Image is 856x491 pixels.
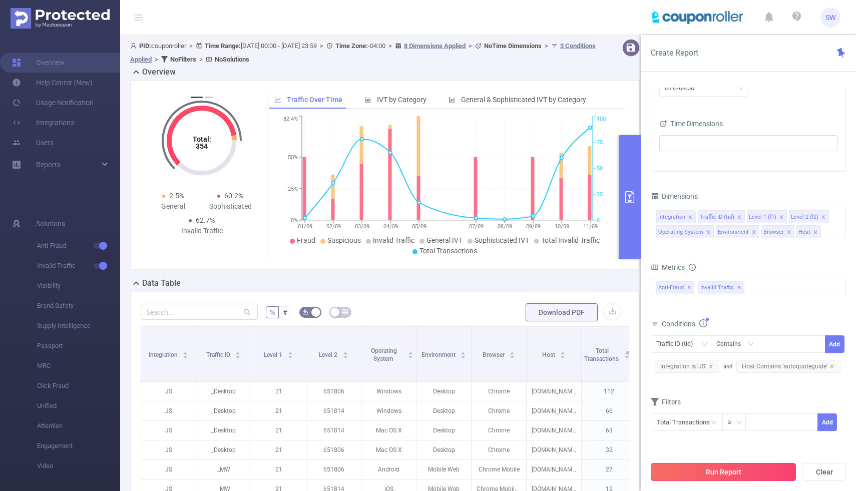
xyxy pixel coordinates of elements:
[149,351,179,358] span: Integration
[560,350,566,353] i: icon: caret-up
[287,350,293,356] div: Sort
[582,421,636,440] p: 63
[371,347,397,362] span: Operating System
[466,42,475,50] span: >
[789,210,829,223] li: Level 2 (l2)
[583,223,598,230] tspan: 11/09
[12,113,74,133] a: Integrations
[656,336,700,352] div: Traffic ID (tid)
[651,48,698,58] span: Create Report
[251,401,306,420] p: 21
[235,354,241,357] i: icon: caret-down
[283,308,287,316] span: #
[306,460,361,479] p: 651806
[825,335,844,353] button: Add
[803,463,846,481] button: Clear
[702,341,708,348] i: icon: down
[796,225,821,238] li: Host
[306,421,361,440] p: 651814
[751,230,756,236] i: icon: close
[483,351,506,358] span: Browser
[472,382,526,401] p: Chrome
[377,96,426,104] span: IVT by Category
[141,440,196,459] p: JS
[235,350,241,356] div: Sort
[416,460,471,479] p: Mobile Web
[813,230,818,236] i: icon: close
[723,363,844,370] span: and
[658,211,685,224] div: Integration
[728,414,738,430] div: ≥
[287,350,293,353] i: icon: caret-up
[527,401,581,420] p: [DOMAIN_NAME]
[749,211,776,224] div: Level 1 (l1)
[139,42,151,50] b: PID:
[335,42,368,50] b: Time Zone:
[662,320,707,328] span: Conditions
[472,421,526,440] p: Chrome
[373,236,414,244] span: Invalid Traffic
[12,133,54,153] a: Users
[196,216,215,224] span: 62.7%
[461,354,466,357] i: icon: caret-down
[472,440,526,459] p: Chrome
[183,354,188,357] i: icon: caret-down
[597,217,600,224] tspan: 0
[326,223,341,230] tspan: 02/09
[786,230,791,236] i: icon: close
[141,460,196,479] p: JS
[699,319,707,327] i: icon: info-circle
[142,277,181,289] h2: Data Table
[173,226,230,236] div: Invalid Traffic
[821,215,826,221] i: icon: close
[288,154,298,161] tspan: 50%
[597,191,603,198] tspan: 25
[510,354,515,357] i: icon: caret-down
[196,440,251,459] p: _Desktop
[342,309,348,315] i: icon: table
[170,56,196,63] b: No Filters
[510,350,515,353] i: icon: caret-up
[475,236,529,244] span: Sophisticated IVT
[205,97,213,98] button: 2
[526,223,541,230] tspan: 09/09
[584,347,620,362] span: Total Transactions
[361,460,416,479] p: Android
[383,223,398,230] tspan: 04/09
[408,350,413,353] i: icon: caret-up
[288,186,298,192] tspan: 25%
[416,440,471,459] p: Desktop
[597,165,603,172] tspan: 50
[658,226,703,239] div: Operating System
[319,351,339,358] span: Level 2
[12,93,94,113] a: Usage Notification
[291,217,298,224] tspan: 0%
[297,236,315,244] span: Fraud
[191,97,203,98] button: 1
[361,382,416,401] p: Windows
[306,382,361,401] p: 651806
[449,96,456,103] i: icon: bar-chart
[407,350,413,356] div: Sort
[542,42,551,50] span: >
[141,382,196,401] p: JS
[688,215,693,221] i: icon: close
[582,382,636,401] p: 112
[196,56,206,63] span: >
[560,350,566,356] div: Sort
[659,120,723,128] span: Time Dimensions
[36,214,65,234] span: Solutions
[560,354,566,357] i: icon: caret-down
[12,73,93,93] a: Help Center (New)
[145,201,202,212] div: General
[251,382,306,401] p: 21
[37,316,120,336] span: Supply Intelligence
[196,421,251,440] p: _Desktop
[183,350,188,353] i: icon: caret-up
[287,354,293,357] i: icon: caret-down
[130,43,139,49] i: icon: user
[542,351,557,358] span: Host
[737,282,741,294] span: ✕
[251,421,306,440] p: 21
[270,308,275,316] span: %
